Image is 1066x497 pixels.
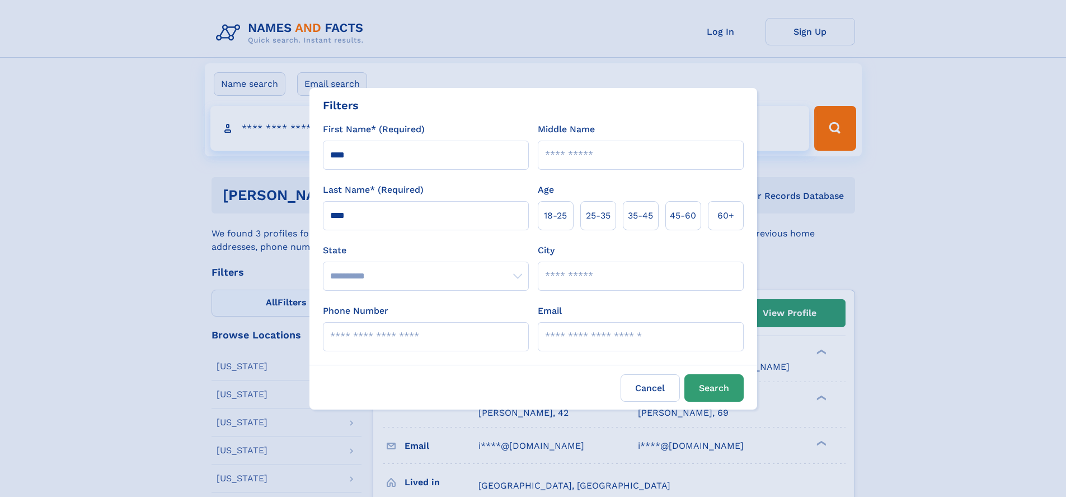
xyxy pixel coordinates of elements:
[670,209,696,222] span: 45‑60
[717,209,734,222] span: 60+
[628,209,653,222] span: 35‑45
[538,123,595,136] label: Middle Name
[538,183,554,197] label: Age
[323,244,529,257] label: State
[586,209,611,222] span: 25‑35
[323,183,424,197] label: Last Name* (Required)
[323,304,388,318] label: Phone Number
[323,97,359,114] div: Filters
[538,244,555,257] label: City
[621,374,680,402] label: Cancel
[684,374,744,402] button: Search
[538,304,562,318] label: Email
[323,123,425,136] label: First Name* (Required)
[544,209,567,222] span: 18‑25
